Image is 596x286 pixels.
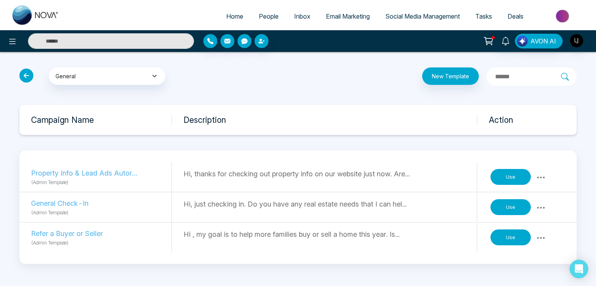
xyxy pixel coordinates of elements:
p: Hi , my goal is to help more families buy or sell a home this year. Is... [184,229,477,239]
button: Use [490,229,531,246]
button: Use [490,169,531,185]
span: Home [226,12,243,20]
p: Property Info & Lead Ads Autoresponder [31,168,138,178]
img: Lead Flow [517,36,528,47]
p: Hi, thanks for checking out property info on our website just now. Are... [184,169,477,179]
a: Tasks [468,9,500,24]
span: People [259,12,279,20]
div: Open Intercom Messenger [570,260,588,278]
a: Deals [500,9,531,24]
p: (Admin Template) [31,178,172,186]
a: Social Media Management [378,9,468,24]
p: (Admin Template) [31,239,172,246]
a: Inbox [286,9,318,24]
span: Social Media Management [385,12,460,20]
p: (Admin Template) [31,208,172,216]
span: AVON AI [530,36,556,46]
span: Inbox [294,12,310,20]
a: People [251,9,286,24]
button: General [49,67,165,85]
h3: Description [184,115,477,125]
p: Hi, just checking in. Do you have any real estate needs that I can hel... [184,199,477,209]
span: Email Marketing [326,12,370,20]
a: Home [218,9,251,24]
a: Email Marketing [318,9,378,24]
h3: Campaign Name [31,115,172,125]
h3: Action [489,115,577,125]
span: Tasks [475,12,492,20]
span: Deals [508,12,523,20]
img: User Avatar [570,34,583,47]
img: Nova CRM Logo [12,5,59,25]
button: New Template [422,67,479,85]
button: AVON AI [515,34,563,48]
p: General Check-In [31,198,138,208]
img: Market-place.gif [535,7,591,25]
p: Refer a Buyer or Seller [31,228,138,239]
button: Use [490,199,531,215]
